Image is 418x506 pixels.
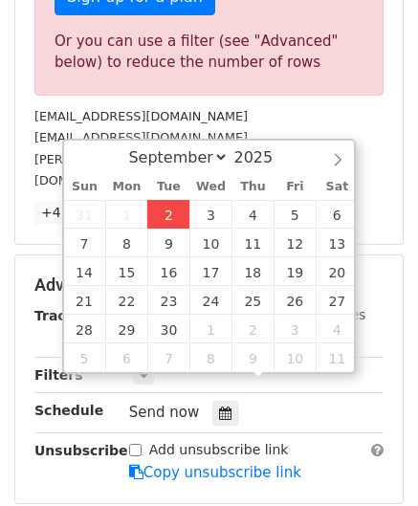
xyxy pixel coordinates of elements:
[64,229,106,257] span: September 7, 2025
[147,257,189,286] span: September 16, 2025
[316,229,358,257] span: September 13, 2025
[231,257,274,286] span: September 18, 2025
[316,286,358,315] span: September 27, 2025
[34,152,348,188] small: [PERSON_NAME][EMAIL_ADDRESS][PERSON_NAME][DOMAIN_NAME]
[149,440,289,460] label: Add unsubscribe link
[64,200,106,229] span: August 31, 2025
[189,229,231,257] span: September 10, 2025
[34,130,248,144] small: [EMAIL_ADDRESS][DOMAIN_NAME]
[34,275,384,296] h5: Advanced
[316,257,358,286] span: September 20, 2025
[105,200,147,229] span: September 1, 2025
[189,181,231,193] span: Wed
[231,315,274,343] span: October 2, 2025
[231,229,274,257] span: September 11, 2025
[316,343,358,372] span: October 11, 2025
[147,343,189,372] span: October 7, 2025
[105,181,147,193] span: Mon
[231,200,274,229] span: September 4, 2025
[274,257,316,286] span: September 19, 2025
[274,315,316,343] span: October 3, 2025
[189,343,231,372] span: October 8, 2025
[322,414,418,506] iframe: Chat Widget
[316,315,358,343] span: October 4, 2025
[55,31,363,74] div: Or you can use a filter (see "Advanced" below) to reduce the number of rows
[274,200,316,229] span: September 5, 2025
[34,109,248,123] small: [EMAIL_ADDRESS][DOMAIN_NAME]
[34,201,115,225] a: +47 more
[189,257,231,286] span: September 17, 2025
[64,343,106,372] span: October 5, 2025
[231,343,274,372] span: October 9, 2025
[229,148,297,166] input: Year
[231,181,274,193] span: Thu
[189,315,231,343] span: October 1, 2025
[64,315,106,343] span: September 28, 2025
[129,464,301,481] a: Copy unsubscribe link
[274,343,316,372] span: October 10, 2025
[105,229,147,257] span: September 8, 2025
[34,403,103,418] strong: Schedule
[105,315,147,343] span: September 29, 2025
[274,229,316,257] span: September 12, 2025
[129,404,200,421] span: Send now
[189,200,231,229] span: September 3, 2025
[105,343,147,372] span: October 6, 2025
[105,286,147,315] span: September 22, 2025
[189,286,231,315] span: September 24, 2025
[274,181,316,193] span: Fri
[34,443,128,458] strong: Unsubscribe
[316,200,358,229] span: September 6, 2025
[147,286,189,315] span: September 23, 2025
[231,286,274,315] span: September 25, 2025
[147,315,189,343] span: September 30, 2025
[274,286,316,315] span: September 26, 2025
[147,200,189,229] span: September 2, 2025
[105,257,147,286] span: September 15, 2025
[64,286,106,315] span: September 21, 2025
[34,367,83,383] strong: Filters
[316,181,358,193] span: Sat
[64,181,106,193] span: Sun
[34,308,99,323] strong: Tracking
[147,229,189,257] span: September 9, 2025
[64,257,106,286] span: September 14, 2025
[147,181,189,193] span: Tue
